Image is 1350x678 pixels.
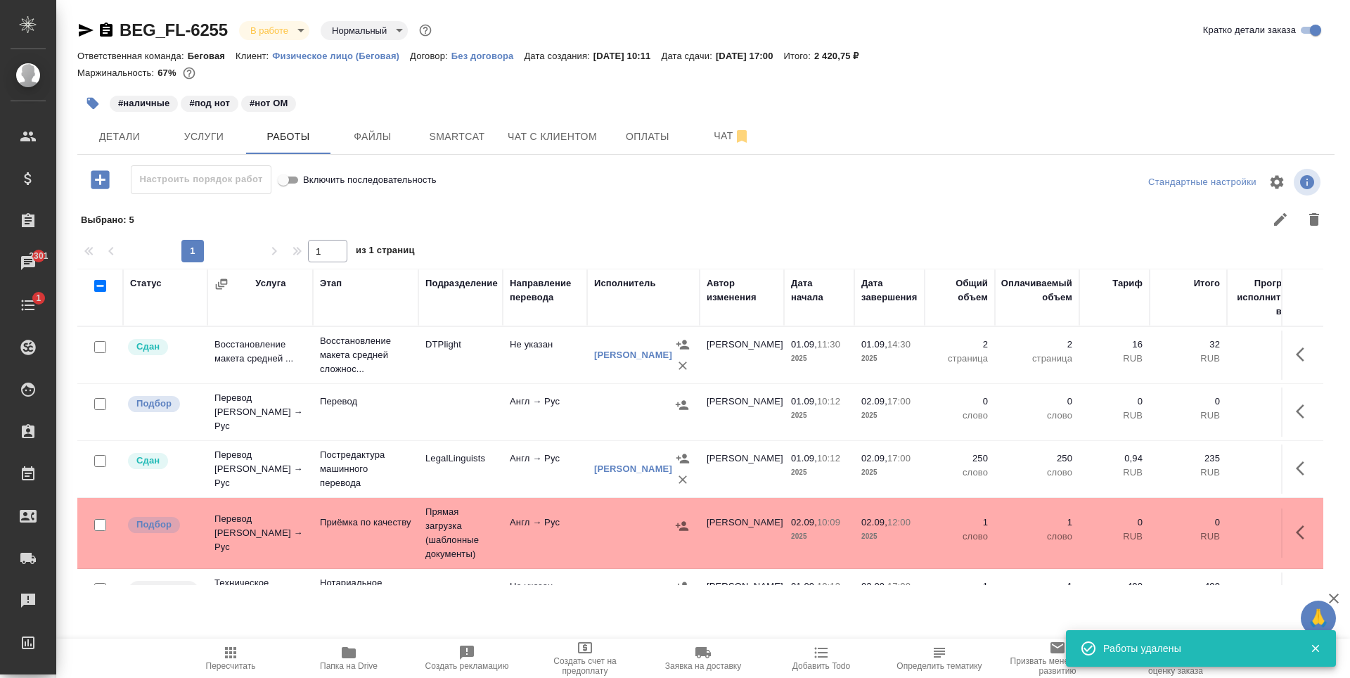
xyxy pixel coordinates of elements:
p: 01.09, [861,339,887,350]
button: Скопировать ссылку для ЯМессенджера [77,22,94,39]
span: 1 [27,291,49,305]
button: Здесь прячутся важные кнопки [1287,452,1321,485]
p: 2 420,75 ₽ [814,51,870,61]
div: Работы удалены [1103,641,1289,655]
div: Направление перевода [510,276,580,305]
button: Нормальный [328,25,391,37]
p: 0 [1157,516,1220,530]
span: наличные [108,96,179,108]
p: 17:00 [887,396,911,407]
td: Техническое обеспечение нотари... [207,569,313,625]
button: Назначить [671,395,693,416]
button: Закрыть [1301,642,1330,655]
a: Физическое лицо (Беговая) [272,49,410,61]
p: RUB [1086,352,1143,366]
p: 1 [932,580,988,594]
p: Ответственная команда: [77,51,188,61]
button: 667.00 RUB; [180,64,198,82]
p: 235 [1157,452,1220,466]
span: Кратко детали заказа [1203,23,1296,37]
p: 67% [157,68,179,78]
td: Перевод [PERSON_NAME] → Рус [207,441,313,497]
p: Постредактура машинного перевода [320,448,411,490]
button: Здесь прячутся важные кнопки [1287,338,1321,371]
p: RUB [1157,530,1220,544]
td: DTPlight [418,331,503,380]
div: Можно подбирать исполнителей [127,395,200,414]
span: Чат с клиентом [508,128,597,146]
p: слово [1002,409,1072,423]
p: 01.09, [791,581,817,591]
button: Назначить [672,448,693,469]
a: 2301 [4,245,53,281]
td: [PERSON_NAME] [700,509,784,558]
span: Работы [255,128,322,146]
span: Посмотреть информацию [1294,169,1323,196]
p: 02.09, [861,517,887,527]
p: 32 [1157,338,1220,352]
button: Удалить [672,469,693,490]
p: 02.09, [861,396,887,407]
span: Оплаты [614,128,681,146]
p: #под нот [189,96,230,110]
div: В работе [239,21,309,40]
p: Физическое лицо (Беговая) [272,51,410,61]
p: слово [932,409,988,423]
p: 0 [932,395,988,409]
span: из 1 страниц [356,242,415,262]
button: 🙏 [1301,601,1336,636]
div: Статус [130,276,162,290]
p: 0 [1086,516,1143,530]
div: Можно подбирать исполнителей [127,516,200,535]
td: Не указан [503,331,587,380]
td: Не указан [503,573,587,622]
p: Договор: [410,51,451,61]
p: 2025 [861,466,918,480]
td: Англ → Рус [503,444,587,494]
p: [DATE] 10:11 [593,51,662,61]
p: Подбор [136,397,172,411]
button: Назначить [671,516,693,537]
p: 2025 [861,409,918,423]
td: [PERSON_NAME] [700,573,784,622]
p: 10:12 [817,396,840,407]
button: Здесь прячутся важные кнопки [1287,395,1321,428]
p: 02.09, [861,453,887,463]
button: Добавить тэг [77,88,108,119]
p: слово [1002,530,1072,544]
p: 2 [1002,338,1072,352]
div: В работе [321,21,408,40]
div: Итого [1194,276,1220,290]
p: 0,94 [1086,452,1143,466]
div: Подразделение [425,276,498,290]
p: 01.09, [791,396,817,407]
p: 10:13 [817,581,840,591]
p: Маржинальность: [77,68,157,78]
p: 14:30 [887,339,911,350]
div: Услуга [255,276,285,290]
p: 02.09, [791,517,817,527]
p: Дата создания: [524,51,593,61]
button: Удалить [672,355,693,376]
p: [DATE] 17:00 [716,51,784,61]
p: страница [932,352,988,366]
p: слово [932,530,988,544]
p: 2025 [791,352,847,366]
p: Нотариальное заверение подлинности по... [320,576,411,618]
td: Перевод [PERSON_NAME] → Рус [207,505,313,561]
p: RUB [1086,409,1143,423]
p: 0 [1002,395,1072,409]
p: 2025 [791,409,847,423]
p: 2025 [791,530,847,544]
p: RUB [1086,466,1143,480]
span: под нот [179,96,240,108]
button: Удалить [1297,203,1331,236]
p: Приёмка по качеству [320,516,411,530]
a: BEG_FL-6255 [120,20,228,39]
p: 12:00 [887,517,911,527]
button: Здесь прячутся важные кнопки [1287,580,1321,613]
p: RUB [1157,352,1220,366]
span: Настроить таблицу [1260,165,1294,199]
span: Детали [86,128,153,146]
p: В ожидании [136,582,191,610]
